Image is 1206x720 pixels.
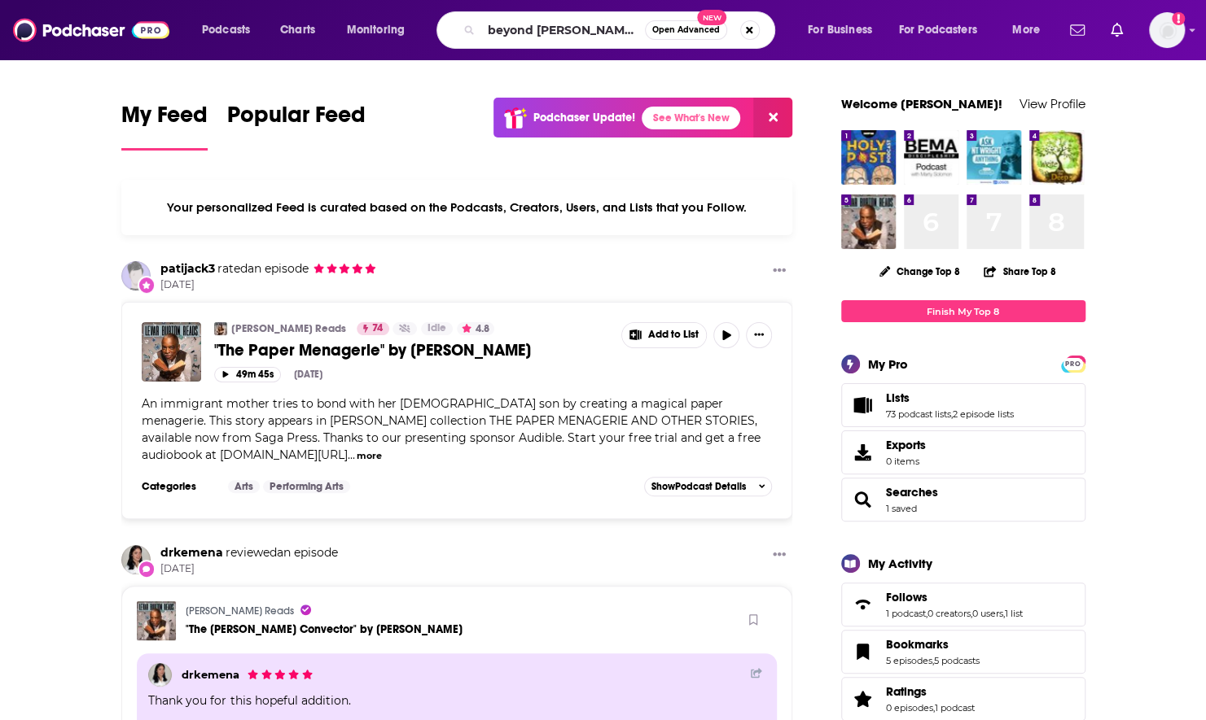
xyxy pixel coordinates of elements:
span: 74 [372,321,383,337]
span: Exports [886,438,926,452]
img: LeVar Burton Reads [214,322,227,335]
a: 2 episode lists [953,408,1014,420]
a: Charts [270,17,325,43]
span: , [1003,608,1005,619]
span: Searches [841,478,1085,521]
img: Podchaser - Follow, Share and Rate Podcasts [13,15,169,46]
span: Popular Feed [227,101,366,138]
span: For Business [808,19,872,41]
a: 1 podcast [935,702,975,713]
a: 0 episodes [886,702,933,713]
a: 1 podcast [886,608,926,619]
a: drkemena [148,663,172,687]
span: For Podcasters [899,19,977,41]
span: Follows [886,590,928,604]
span: , [926,608,928,619]
span: Bookmarks [886,637,949,652]
img: drkemena [121,545,151,574]
div: My Activity [868,556,932,571]
a: Finish My Top 8 [841,300,1085,322]
span: , [951,408,953,420]
div: My Pro [868,356,908,372]
a: Ratings [847,687,879,710]
a: 0 users [972,608,1003,619]
span: , [971,608,972,619]
a: Performing Arts [263,480,350,493]
span: [DATE] [160,562,338,576]
span: Show Podcast Details [651,481,746,492]
button: Show More Button [746,322,772,348]
a: drkemena [160,545,223,560]
a: Idle [421,322,453,335]
a: Welcome [PERSON_NAME]! [841,96,1002,111]
p: Podchaser Update! [533,111,635,124]
a: 0 creators [928,608,971,619]
a: [PERSON_NAME] Reads [231,322,346,335]
button: ShowPodcast Details [644,477,773,496]
a: Bookmarks [847,640,879,663]
div: Your personalized Feed is curated based on the Podcasts, Creators, Users, and Lists that you Follow. [121,180,793,235]
a: View Profile [1020,96,1085,111]
span: Exports [847,441,879,464]
span: Ratings [886,684,927,699]
img: LeVar Burton Reads [841,194,896,249]
a: LeVar Burton Reads [186,604,294,617]
a: patijack3 [121,261,151,290]
span: Charts [280,19,315,41]
button: Change Top 8 [870,261,971,281]
span: "The Paper Menagerie" by [PERSON_NAME] [214,340,531,360]
button: 4.8 [457,322,494,335]
span: rated [217,261,248,276]
a: See What's New [642,107,740,129]
span: [DATE] [160,278,377,292]
a: The Holy Post [841,130,896,185]
a: Follows [886,590,1023,604]
span: Searches [886,485,938,500]
a: 1 list [1005,608,1023,619]
button: 49m 45s [214,367,281,382]
button: Share Top 8 [983,255,1056,287]
a: Write from the Deep [1029,130,1084,185]
button: more [357,449,382,463]
button: open menu [888,17,1001,43]
a: "The Paper Menagerie" by [PERSON_NAME] [214,340,610,360]
a: Lists [847,394,879,417]
span: , [932,655,934,666]
span: New [697,10,726,25]
div: Thank you for this hopeful addition. [148,692,767,709]
div: drkemena's Rating: 5 out of 5 [246,665,314,684]
a: Share Button [751,667,762,679]
span: Logged in as nwierenga [1149,12,1185,48]
span: reviewed [226,545,277,560]
button: Show More Button [766,545,792,565]
span: patijack3's Rating: 5 out of 5 [312,263,376,275]
a: drkemena [182,668,239,681]
span: My Feed [121,101,208,138]
span: Lists [886,391,910,405]
span: Idle [428,321,446,337]
span: PRO [1063,358,1083,370]
span: ... [348,447,355,462]
div: New Rating [138,276,156,294]
span: 0 items [886,456,926,467]
img: "The Toynbee Convector" by Ray Bradbury [137,601,176,640]
span: An immigrant mother tries to bond with her [DEMOGRAPHIC_DATA] son by creating a magical paper men... [142,396,761,462]
div: an episode [160,545,338,561]
button: open menu [335,17,426,43]
a: Show notifications dropdown [1063,16,1091,44]
span: Open Advanced [652,26,720,34]
a: Follows [847,593,879,616]
span: Lists [841,383,1085,427]
a: My Feed [121,101,208,151]
img: User Profile [1149,12,1185,48]
span: More [1012,19,1040,41]
button: Open AdvancedNew [645,20,727,40]
a: patijack3 [160,261,215,276]
img: Ask NT Wright Anything [967,130,1021,185]
img: The BEMA Podcast [904,130,958,185]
